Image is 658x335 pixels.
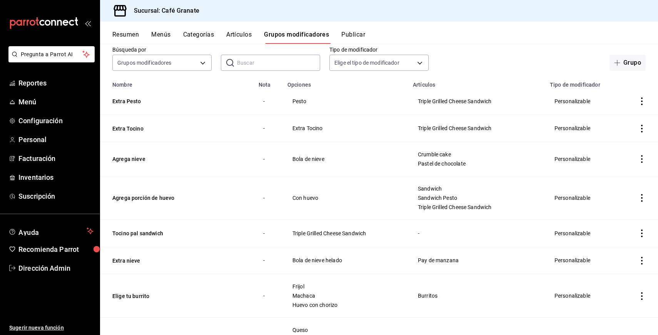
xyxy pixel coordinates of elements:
td: - [254,115,283,142]
td: - [254,176,283,219]
span: Suscripción [18,191,94,201]
label: Búsqueda por [112,47,212,52]
button: actions [638,194,646,202]
td: Personalizable [545,219,626,247]
th: Artículos [408,77,545,88]
button: Agrega porción de huevo [112,194,205,202]
button: Categorías [183,31,214,44]
th: Opciones [283,77,408,88]
td: Personalizable [545,247,626,274]
span: Inventarios [18,172,94,183]
span: Extra Tocino [292,126,399,131]
span: Pregunta a Parrot AI [21,50,83,59]
span: Elige el tipo de modificador [334,59,399,67]
a: Pregunta a Parrot AI [5,56,95,64]
label: Tipo de modificador [329,47,429,52]
span: Ayuda [18,226,84,236]
td: Personalizable [545,115,626,142]
span: Sandwich Pesto [418,195,536,201]
button: actions [638,155,646,163]
button: Pregunta a Parrot AI [8,46,95,62]
span: Triple Grilled Cheese Sandwich [292,231,399,236]
th: Tipo de modificador [545,77,626,88]
span: Triple Grilled Cheese Sandwich [418,126,536,131]
span: Reportes [18,78,94,88]
span: Sandwich [418,186,536,191]
button: Grupos modificadores [264,31,329,44]
span: Bola de nieve helado [292,258,399,263]
span: Grupos modificadores [117,59,172,67]
button: Elige tu burrito [112,292,205,300]
input: Buscar [237,55,320,70]
span: Configuración [18,116,94,126]
button: Menús [151,31,170,44]
td: Personalizable [545,274,626,317]
h3: Sucursal: Café Granate [128,6,199,15]
button: actions [638,257,646,265]
span: Pesto [292,99,399,104]
span: Con huevo [292,195,399,201]
button: Extra Tocino [112,125,205,132]
button: open_drawer_menu [85,20,91,26]
td: - [254,219,283,247]
span: Recomienda Parrot [18,244,94,255]
th: Nota [254,77,283,88]
td: Personalizable [545,88,626,115]
span: Bola de nieve [292,156,399,162]
span: Machaca [292,293,399,298]
span: Facturación [18,153,94,164]
span: Sugerir nueva función [9,324,94,332]
span: Personal [18,134,94,145]
span: Frijol [292,284,399,289]
span: Queso [292,327,399,333]
span: Burritos [418,293,536,298]
button: Agrega nieve [112,155,205,163]
span: Triple Grilled Cheese Sandwich [418,99,536,104]
button: Artículos [226,31,252,44]
td: - [254,247,283,274]
button: Resumen [112,31,139,44]
span: Pastel de chocolate [418,161,536,166]
button: actions [638,97,646,105]
span: Triple Grilled Cheese Sandwich [418,204,536,210]
button: actions [638,292,646,300]
button: actions [638,125,646,132]
span: Huevo con chorizo [292,302,399,308]
div: navigation tabs [112,31,658,44]
th: Nombre [100,77,254,88]
button: Publicar [341,31,365,44]
td: - [254,142,283,176]
td: Personalizable [545,176,626,219]
span: Dirección Admin [18,263,94,273]
span: Pay de manzana [418,258,536,263]
span: Crumble cake [418,152,536,157]
td: - [254,88,283,115]
button: Extra Pesto [112,97,205,105]
button: Tocino pal sandwich [112,229,205,237]
button: Extra nieve [112,257,205,265]
td: Personalizable [545,142,626,176]
span: Menú [18,97,94,107]
td: - [254,274,283,317]
button: actions [638,229,646,237]
button: Grupo [610,55,646,71]
div: - [418,229,536,238]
